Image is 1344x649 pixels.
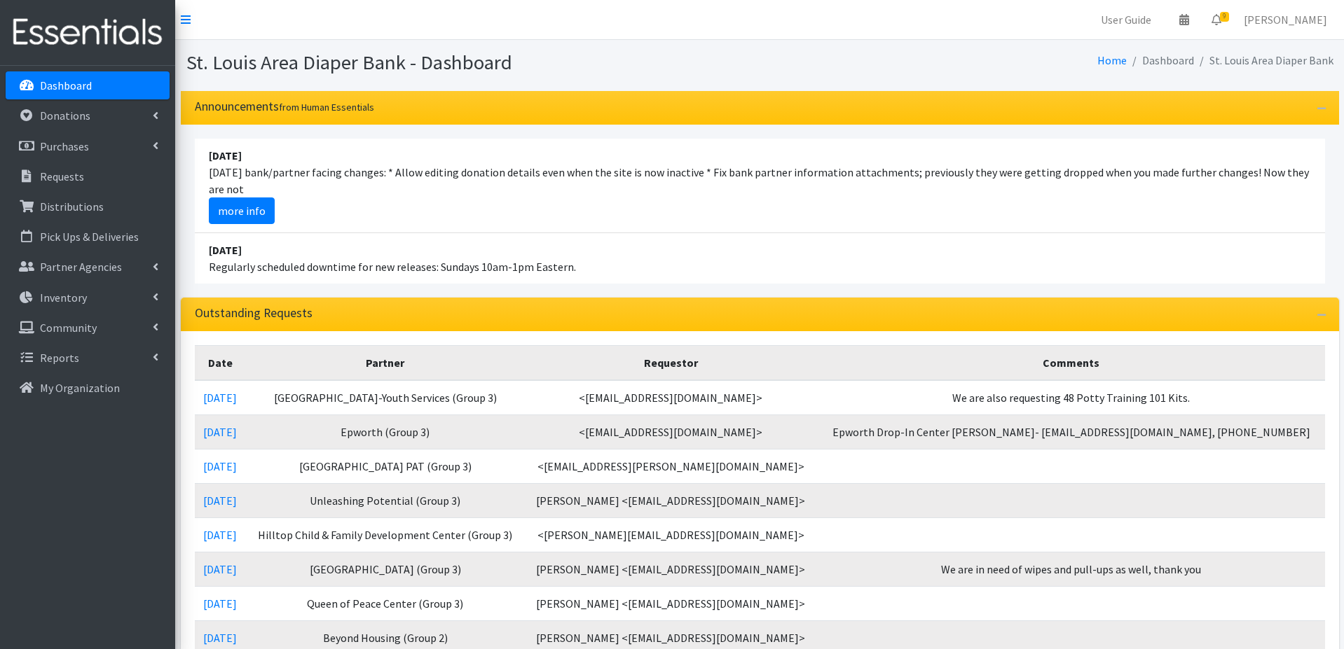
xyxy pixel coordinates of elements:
th: Comments [818,345,1325,380]
td: <[EMAIL_ADDRESS][DOMAIN_NAME]> [524,380,817,415]
p: Reports [40,351,79,365]
td: [PERSON_NAME] <[EMAIL_ADDRESS][DOMAIN_NAME]> [524,483,817,517]
td: Unleashing Potential (Group 3) [246,483,524,517]
td: Epworth (Group 3) [246,414,524,449]
li: Regularly scheduled downtime for new releases: Sundays 10am-1pm Eastern. [195,233,1325,284]
td: <[EMAIL_ADDRESS][PERSON_NAME][DOMAIN_NAME]> [524,449,817,483]
p: My Organization [40,381,120,395]
td: Hilltop Child & Family Development Center (Group 3) [246,517,524,552]
a: [DATE] [203,494,237,508]
a: [PERSON_NAME] [1233,6,1338,34]
a: Pick Ups & Deliveries [6,223,170,251]
a: User Guide [1090,6,1163,34]
a: Reports [6,344,170,372]
a: [DATE] [203,631,237,645]
td: <[PERSON_NAME][EMAIL_ADDRESS][DOMAIN_NAME]> [524,517,817,552]
td: Queen of Peace Center (Group 3) [246,586,524,620]
a: [DATE] [203,528,237,542]
td: Epworth Drop-In Center [PERSON_NAME]- [EMAIL_ADDRESS][DOMAIN_NAME], [PHONE_NUMBER] [818,414,1325,449]
li: [DATE] bank/partner facing changes: * Allow editing donation details even when the site is now in... [195,139,1325,233]
td: [GEOGRAPHIC_DATA] (Group 3) [246,552,524,586]
th: Requestor [524,345,817,380]
td: We are also requesting 48 Potty Training 101 Kits. [818,380,1325,415]
a: [DATE] [203,459,237,473]
a: Dashboard [6,71,170,99]
a: Purchases [6,132,170,160]
li: St. Louis Area Diaper Bank [1194,50,1333,71]
span: 9 [1220,12,1229,22]
li: Dashboard [1127,50,1194,71]
a: [DATE] [203,562,237,576]
p: Distributions [40,200,104,214]
p: Community [40,321,97,335]
a: more info [209,197,275,224]
a: Inventory [6,284,170,312]
td: [PERSON_NAME] <[EMAIL_ADDRESS][DOMAIN_NAME]> [524,586,817,620]
a: Distributions [6,193,170,221]
h1: St. Louis Area Diaper Bank - Dashboard [186,50,755,75]
td: [PERSON_NAME] <[EMAIL_ADDRESS][DOMAIN_NAME]> [524,552,817,586]
p: Requests [40,169,84,183]
td: We are in need of wipes and pull-ups as well, thank you [818,552,1325,586]
a: 9 [1200,6,1233,34]
strong: [DATE] [209,243,242,257]
a: [DATE] [203,596,237,610]
a: Requests [6,162,170,190]
td: <[EMAIL_ADDRESS][DOMAIN_NAME]> [524,414,817,449]
a: Donations [6,102,170,130]
th: Partner [246,345,524,380]
a: Community [6,314,170,342]
td: [GEOGRAPHIC_DATA] PAT (Group 3) [246,449,524,483]
p: Dashboard [40,78,92,92]
a: [DATE] [203,425,237,439]
a: My Organization [6,374,170,402]
th: Date [195,345,247,380]
p: Pick Ups & Deliveries [40,230,139,244]
img: HumanEssentials [6,9,170,56]
h3: Outstanding Requests [195,306,313,321]
p: Donations [40,109,90,123]
p: Inventory [40,291,87,305]
a: [DATE] [203,391,237,405]
small: from Human Essentials [279,101,374,113]
p: Partner Agencies [40,260,122,274]
p: Purchases [40,139,89,153]
a: Partner Agencies [6,253,170,281]
a: Home [1097,53,1127,67]
h3: Announcements [195,99,374,114]
td: [GEOGRAPHIC_DATA]-Youth Services (Group 3) [246,380,524,415]
strong: [DATE] [209,148,242,162]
